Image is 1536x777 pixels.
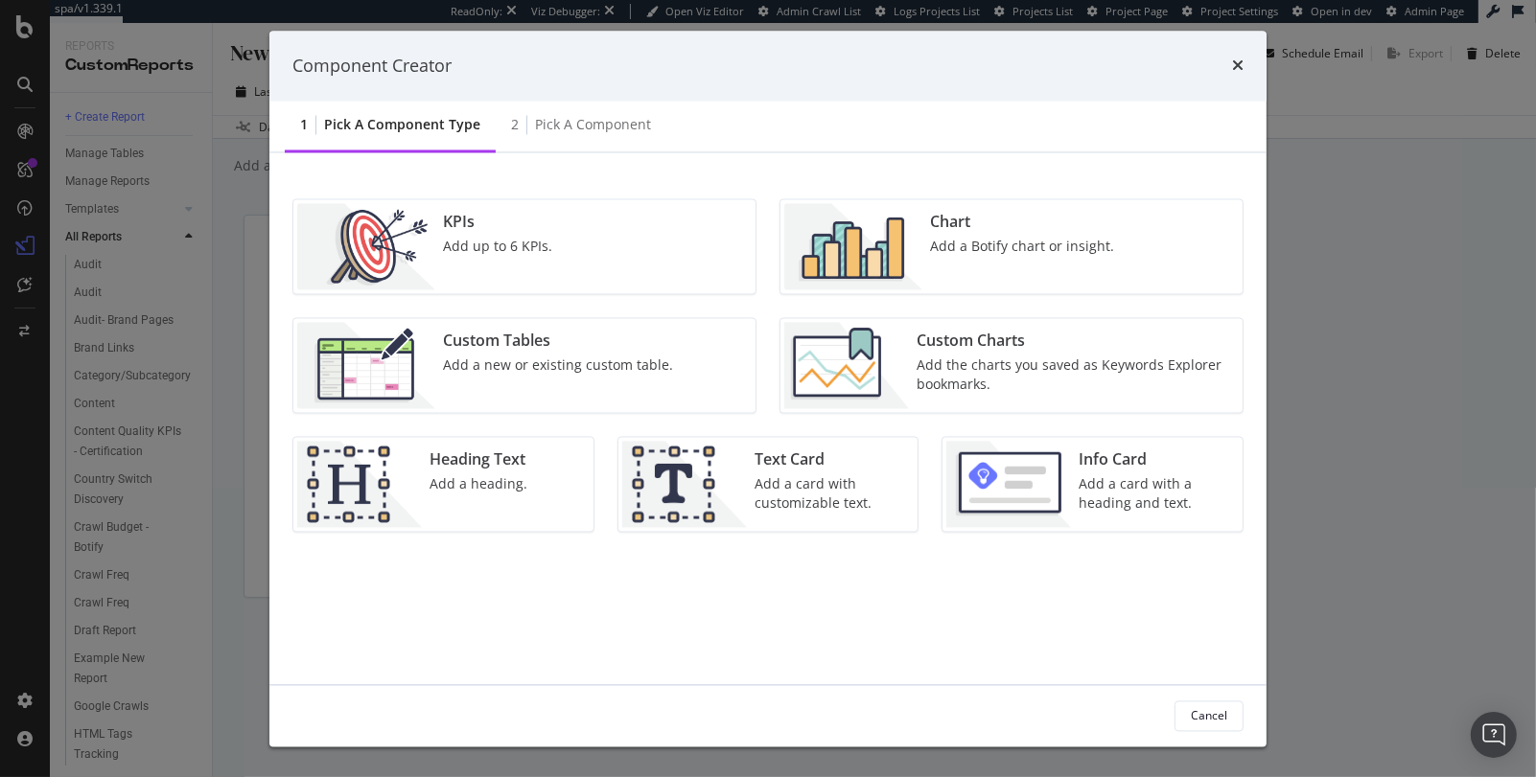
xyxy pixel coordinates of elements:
div: Add a new or existing custom table. [443,356,673,376]
button: Cancel [1175,700,1244,731]
div: Cancel [1191,707,1227,723]
div: Text Card [755,449,907,471]
div: Open Intercom Messenger [1471,712,1517,758]
img: CzM_nd8v.png [297,323,435,409]
div: Add the charts you saved as Keywords Explorer bookmarks. [917,356,1231,395]
div: Pick a Component type [324,116,480,135]
div: Add a card with a heading and text. [1079,475,1231,514]
div: Pick a Component [535,116,651,135]
img: Chdk0Fza.png [784,323,909,409]
img: BHjNRGjj.png [784,204,922,290]
div: Add a heading. [430,475,527,494]
div: Heading Text [430,449,527,471]
div: Component Creator [292,54,452,79]
div: Info Card [1079,449,1231,471]
div: Add a card with customizable text. [755,475,907,514]
img: CtJ9-kHf.png [297,442,422,528]
div: modal [269,31,1267,746]
div: times [1232,54,1244,79]
div: Chart [930,212,1114,234]
img: CIPqJSrR.png [622,442,747,528]
img: 9fcGIRyhgxRLRpur6FCk681sBQ4rDmX99LnU5EkywwAAAAAElFTkSuQmCC [946,442,1071,528]
img: __UUOcd1.png [297,204,435,290]
div: Custom Charts [917,331,1231,353]
div: 2 [511,116,519,135]
div: Custom Tables [443,331,673,353]
div: Add up to 6 KPIs. [443,238,552,257]
div: 1 [300,116,308,135]
div: Add a Botify chart or insight. [930,238,1114,257]
div: KPIs [443,212,552,234]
